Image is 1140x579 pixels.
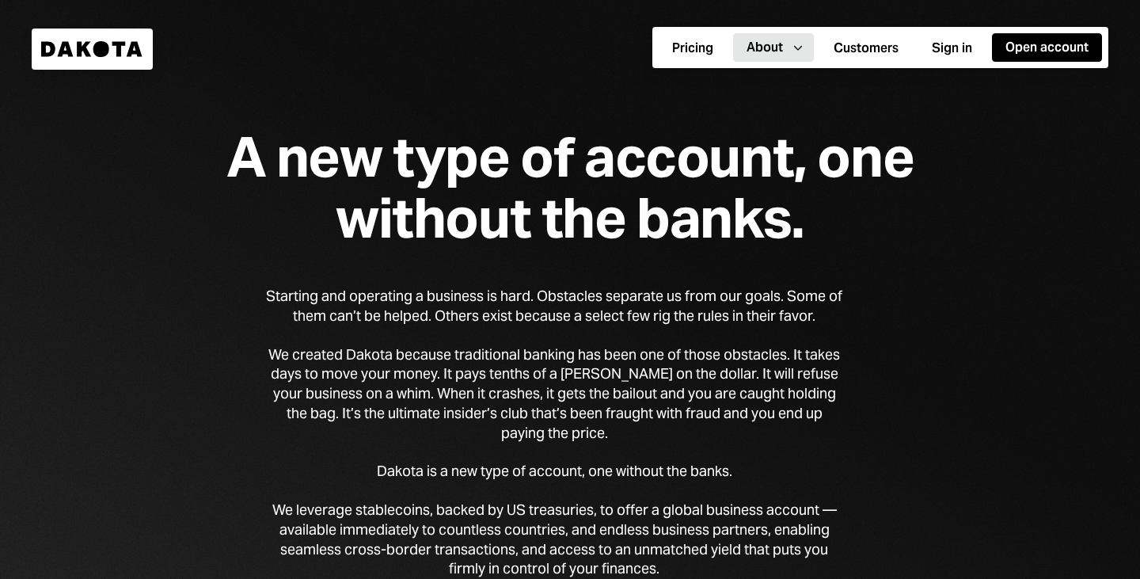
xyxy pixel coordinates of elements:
[377,462,732,482] div: Dakota is a new type of account, one without the banks.
[165,127,975,249] div: A new type of account, one without the banks.
[659,34,727,63] button: Pricing
[266,345,842,444] div: We created Dakota because traditional banking has been one of those obstacles. It takes days to m...
[820,34,912,63] button: Customers
[747,39,783,56] div: About
[992,33,1102,62] button: Open account
[266,287,842,326] div: Starting and operating a business is hard. Obstacles separate us from our goals. Some of them can...
[266,501,842,579] div: We leverage stablecoins, backed by US treasuries, to offer a global business account — available ...
[820,32,912,63] a: Customers
[918,32,986,63] a: Sign in
[733,33,814,62] button: About
[918,34,986,63] button: Sign in
[659,32,727,63] a: Pricing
